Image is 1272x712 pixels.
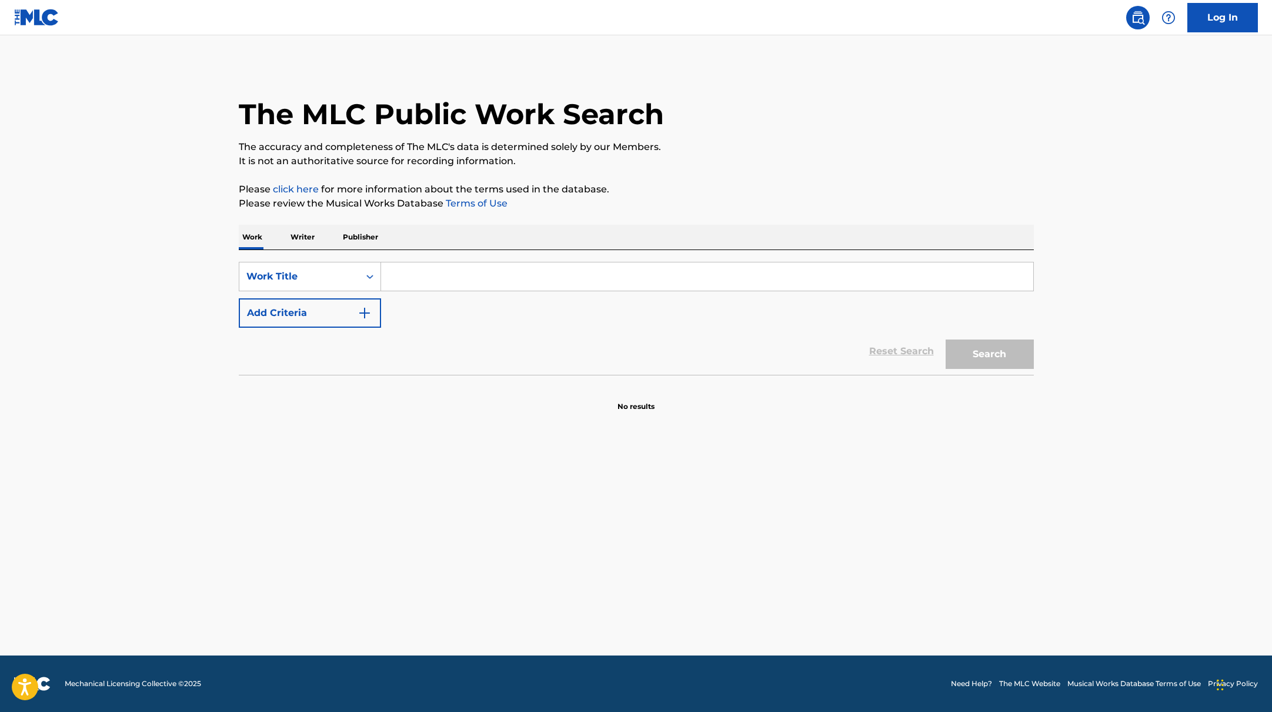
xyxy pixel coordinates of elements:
img: 9d2ae6d4665cec9f34b9.svg [358,306,372,320]
p: Publisher [339,225,382,249]
a: Privacy Policy [1208,678,1258,689]
button: Add Criteria [239,298,381,328]
a: The MLC Website [999,678,1060,689]
a: Log In [1187,3,1258,32]
p: Please review the Musical Works Database [239,197,1034,211]
span: Mechanical Licensing Collective © 2025 [65,678,201,689]
img: logo [14,677,51,691]
a: Public Search [1126,6,1150,29]
p: Please for more information about the terms used in the database. [239,182,1034,197]
a: Terms of Use [443,198,508,209]
iframe: Chat Widget [1213,656,1272,712]
div: Drag [1217,667,1224,703]
a: Musical Works Database Terms of Use [1067,678,1201,689]
div: Work Title [246,270,352,284]
form: Search Form [239,262,1034,375]
img: help [1161,11,1176,25]
p: Writer [287,225,318,249]
p: No results [617,387,655,412]
p: Work [239,225,266,249]
a: click here [273,184,319,195]
p: The accuracy and completeness of The MLC's data is determined solely by our Members. [239,140,1034,154]
a: Need Help? [951,678,992,689]
img: search [1131,11,1145,25]
p: It is not an authoritative source for recording information. [239,154,1034,168]
h1: The MLC Public Work Search [239,97,664,132]
img: MLC Logo [14,9,59,26]
div: Help [1157,6,1180,29]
